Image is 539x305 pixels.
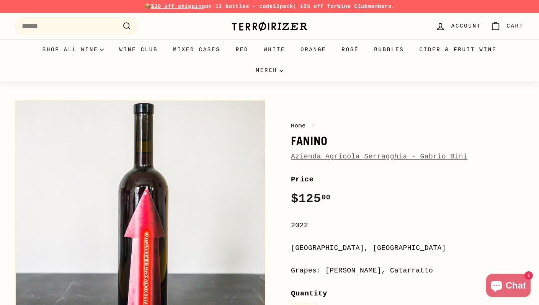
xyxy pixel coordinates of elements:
[291,288,524,299] label: Quantity
[506,22,524,30] span: Cart
[228,39,256,60] a: Red
[451,22,481,30] span: Account
[291,192,331,206] span: $125
[486,15,528,38] a: Cart
[291,174,524,185] label: Price
[165,39,228,60] a: Mixed Cases
[322,193,331,202] sup: 00
[291,243,524,254] div: [GEOGRAPHIC_DATA], [GEOGRAPHIC_DATA]
[334,39,366,60] a: Rosé
[291,265,524,276] div: Grapes: [PERSON_NAME], Catarratto
[366,39,412,60] a: Bubbles
[412,39,505,60] a: Cider & Fruit Wine
[111,39,165,60] a: Wine Club
[291,153,467,160] a: Azienda Agricola Serragghia - Gabrio Bini
[291,121,524,130] nav: breadcrumbs
[151,3,205,10] span: $30 off shipping
[309,122,317,129] span: /
[291,122,306,129] a: Home
[291,134,524,147] h1: Fanino
[248,60,291,81] summary: Merch
[15,2,524,11] p: 📦 on 12 bottles - code | 10% off for members.
[256,39,293,60] a: White
[293,39,334,60] a: Orange
[273,3,293,10] strong: 12pack
[35,39,112,60] summary: Shop all wine
[337,3,368,10] a: Wine Club
[431,15,486,38] a: Account
[484,274,533,299] inbox-online-store-chat: Shopify online store chat
[291,220,524,231] div: 2022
